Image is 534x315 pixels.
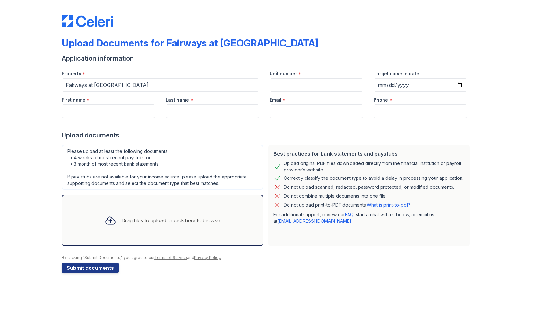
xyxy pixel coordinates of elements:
a: What is print-to-pdf? [367,202,410,208]
div: By clicking "Submit Documents," you agree to our and [62,255,472,260]
div: Do not upload scanned, redacted, password protected, or modified documents. [284,183,454,191]
a: Privacy Policy. [194,255,221,260]
div: Upload original PDF files downloaded directly from the financial institution or payroll provider’... [284,160,465,173]
label: Target move in date [374,70,419,77]
div: Upload Documents for Fairways at [GEOGRAPHIC_DATA] [62,37,318,49]
div: Do not combine multiple documents into one file. [284,192,387,200]
div: Please upload at least the following documents: • 4 weeks of most recent paystubs or • 3 month of... [62,145,263,190]
div: Correctly classify the document type to avoid a delay in processing your application. [284,174,463,182]
p: For additional support, review our , start a chat with us below, or email us at [273,211,465,224]
button: Submit documents [62,263,119,273]
img: CE_Logo_Blue-a8612792a0a2168367f1c8372b55b34899dd931a85d93a1a3d3e32e68fde9ad4.png [62,15,113,27]
label: Unit number [270,70,297,77]
label: Last name [166,97,189,103]
a: FAQ [345,212,353,217]
div: Best practices for bank statements and paystubs [273,150,465,158]
label: Property [62,70,81,77]
a: Terms of Service [154,255,187,260]
a: [EMAIL_ADDRESS][DOMAIN_NAME] [277,218,351,224]
label: First name [62,97,85,103]
label: Email [270,97,281,103]
div: Drag files to upload or click here to browse [121,217,220,224]
div: Upload documents [62,131,472,140]
label: Phone [374,97,388,103]
div: Application information [62,54,472,63]
p: Do not upload print-to-PDF documents. [284,202,410,208]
